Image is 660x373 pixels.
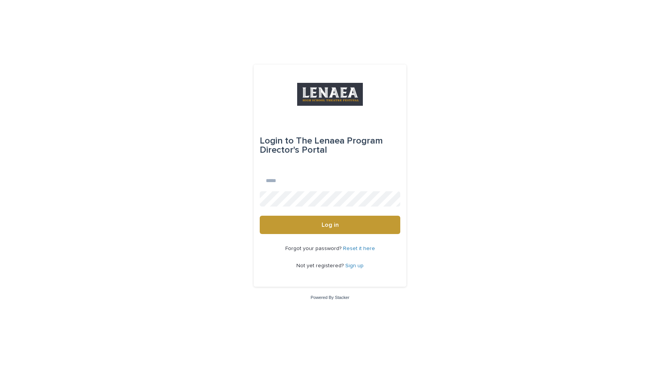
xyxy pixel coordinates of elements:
button: Log in [260,216,400,234]
img: 3TRreipReCSEaaZc33pQ [297,83,363,106]
a: Sign up [345,263,364,268]
a: Powered By Stacker [311,295,349,300]
span: Login to [260,136,294,145]
span: Log in [322,222,339,228]
a: Reset it here [343,246,375,251]
span: Forgot your password? [285,246,343,251]
span: Not yet registered? [296,263,345,268]
div: The Lenaea Program Director's Portal [260,130,400,161]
